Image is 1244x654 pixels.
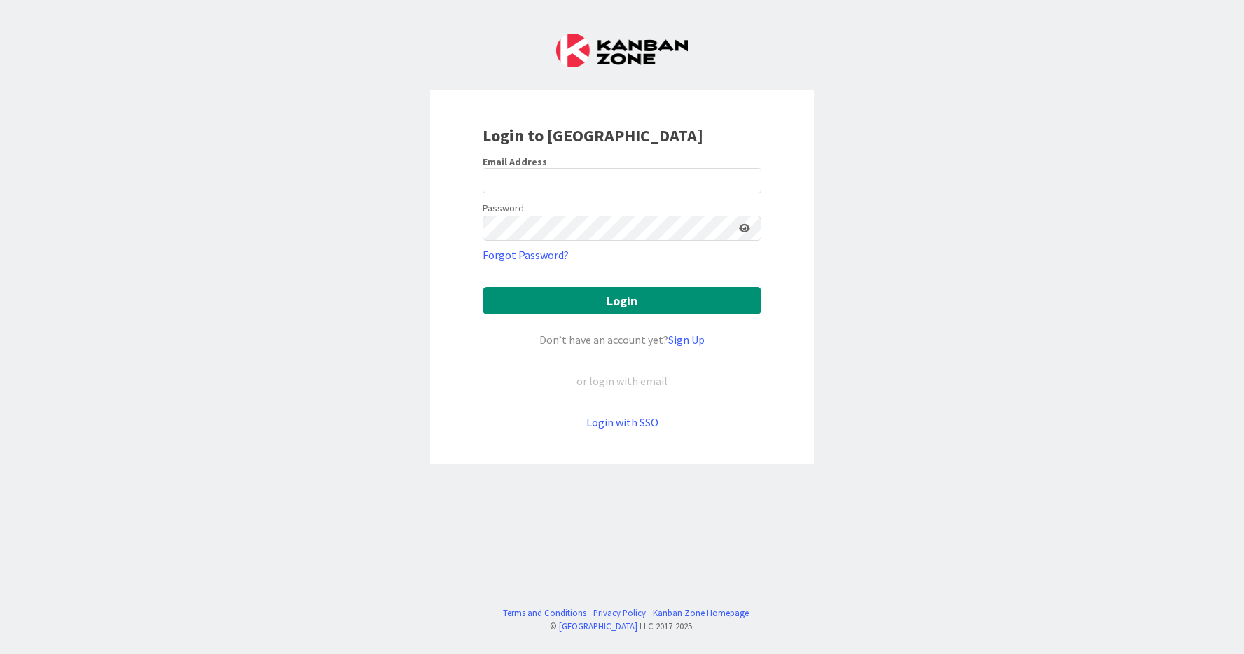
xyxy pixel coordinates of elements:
a: Sign Up [668,333,705,347]
div: Don’t have an account yet? [483,331,761,348]
div: © LLC 2017- 2025 . [496,620,749,633]
a: Privacy Policy [593,606,646,620]
div: or login with email [573,373,671,389]
a: Terms and Conditions [503,606,586,620]
a: Forgot Password? [483,246,569,263]
button: Login [483,287,761,314]
img: Kanban Zone [556,34,688,67]
b: Login to [GEOGRAPHIC_DATA] [483,125,703,146]
a: [GEOGRAPHIC_DATA] [559,620,637,632]
label: Email Address [483,155,547,168]
a: Kanban Zone Homepage [653,606,749,620]
label: Password [483,201,524,216]
a: Login with SSO [586,415,658,429]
